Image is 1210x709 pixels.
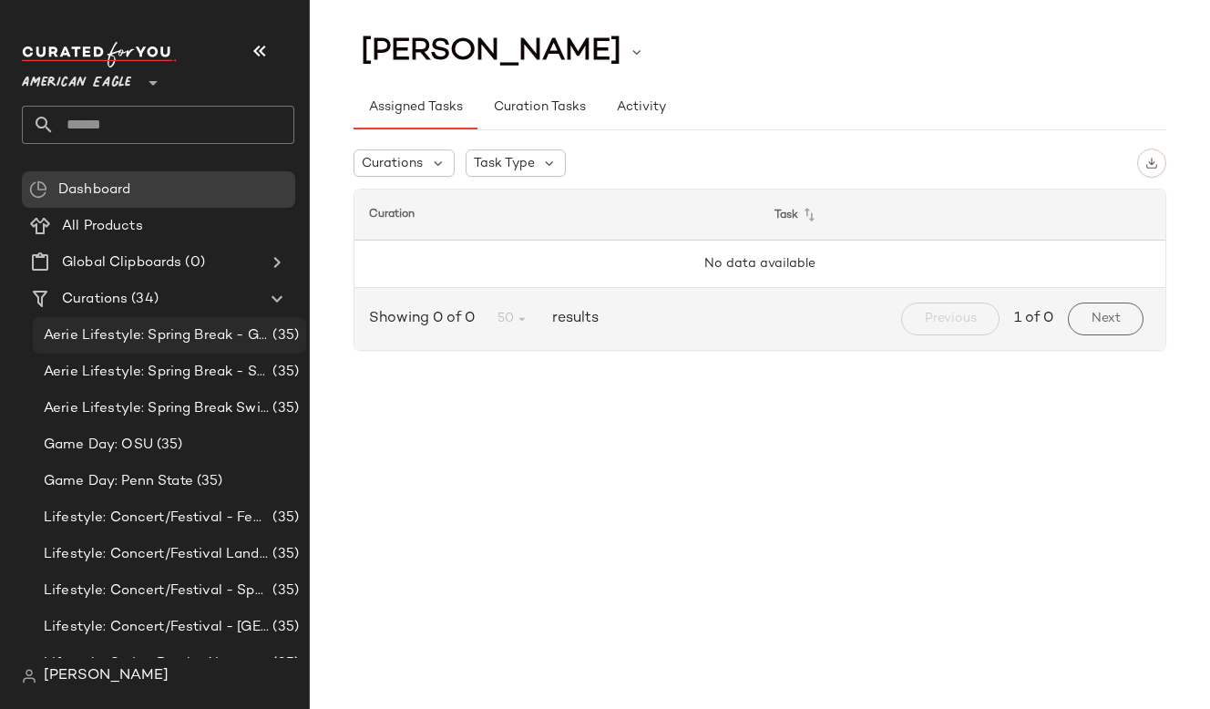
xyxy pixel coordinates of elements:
[44,471,193,492] span: Game Day: Penn State
[361,35,621,69] span: [PERSON_NAME]
[492,100,585,115] span: Curation Tasks
[354,190,760,241] th: Curation
[354,241,1165,288] td: No data available
[44,398,269,419] span: Aerie Lifestyle: Spring Break Swimsuits Landing Page
[181,252,204,273] span: (0)
[616,100,666,115] span: Activity
[369,308,482,330] span: Showing 0 of 0
[62,289,128,310] span: Curations
[269,544,299,565] span: (35)
[22,42,177,67] img: cfy_white_logo.C9jOOHJF.svg
[269,325,299,346] span: (35)
[44,653,269,674] span: Lifestyle: Spring Break- Airport Style
[1014,308,1053,330] span: 1 of 0
[44,362,269,383] span: Aerie Lifestyle: Spring Break - Sporty
[128,289,159,310] span: (34)
[58,180,130,200] span: Dashboard
[1068,303,1143,335] button: Next
[362,154,423,173] span: Curations
[62,216,143,237] span: All Products
[44,325,269,346] span: Aerie Lifestyle: Spring Break - Girly/Femme
[44,544,269,565] span: Lifestyle: Concert/Festival Landing Page
[44,581,269,601] span: Lifestyle: Concert/Festival - Sporty
[1145,157,1158,170] img: svg%3e
[545,308,599,330] span: results
[269,653,299,674] span: (35)
[22,62,131,95] span: American Eagle
[44,435,153,456] span: Game Day: OSU
[269,581,299,601] span: (35)
[193,471,223,492] span: (35)
[1091,312,1121,326] span: Next
[269,362,299,383] span: (35)
[474,154,535,173] span: Task Type
[62,252,181,273] span: Global Clipboards
[153,435,183,456] span: (35)
[44,617,269,638] span: Lifestyle: Concert/Festival - [GEOGRAPHIC_DATA]
[22,669,36,683] img: svg%3e
[760,190,1165,241] th: Task
[44,665,169,687] span: [PERSON_NAME]
[269,508,299,529] span: (35)
[269,617,299,638] span: (35)
[269,398,299,419] span: (35)
[29,180,47,199] img: svg%3e
[368,100,463,115] span: Assigned Tasks
[44,508,269,529] span: Lifestyle: Concert/Festival - Femme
